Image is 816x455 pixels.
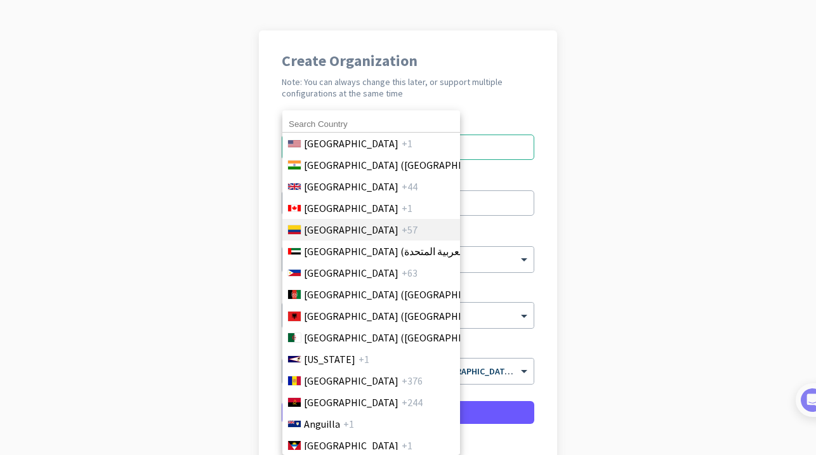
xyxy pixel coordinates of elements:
input: Search Country [282,116,460,133]
span: +63 [402,265,418,280]
span: +244 [402,395,423,410]
span: [GEOGRAPHIC_DATA] [304,136,398,151]
span: [GEOGRAPHIC_DATA] [304,265,398,280]
span: [GEOGRAPHIC_DATA] (‫الإمارات العربية المتحدة‬‎) [304,244,504,259]
span: +1 [359,352,369,367]
span: [GEOGRAPHIC_DATA] [304,373,398,388]
span: [GEOGRAPHIC_DATA] [304,438,398,453]
span: [GEOGRAPHIC_DATA] ([GEOGRAPHIC_DATA]) [304,157,502,173]
span: +1 [402,136,412,151]
span: [GEOGRAPHIC_DATA] [304,201,398,216]
span: Anguilla [304,416,340,432]
span: [GEOGRAPHIC_DATA] (‫[GEOGRAPHIC_DATA]‬‎) [304,287,502,302]
span: [GEOGRAPHIC_DATA] (‫[GEOGRAPHIC_DATA]‬‎) [304,330,502,345]
span: [GEOGRAPHIC_DATA] [304,395,398,410]
span: +1 [402,438,412,453]
span: +44 [402,179,418,194]
span: +57 [402,222,418,237]
span: [US_STATE] [304,352,355,367]
span: [GEOGRAPHIC_DATA] [304,222,398,237]
span: [GEOGRAPHIC_DATA] [304,179,398,194]
span: [GEOGRAPHIC_DATA] ([GEOGRAPHIC_DATA]) [304,308,502,324]
span: +1 [343,416,354,432]
span: +1 [402,201,412,216]
span: +376 [402,373,423,388]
